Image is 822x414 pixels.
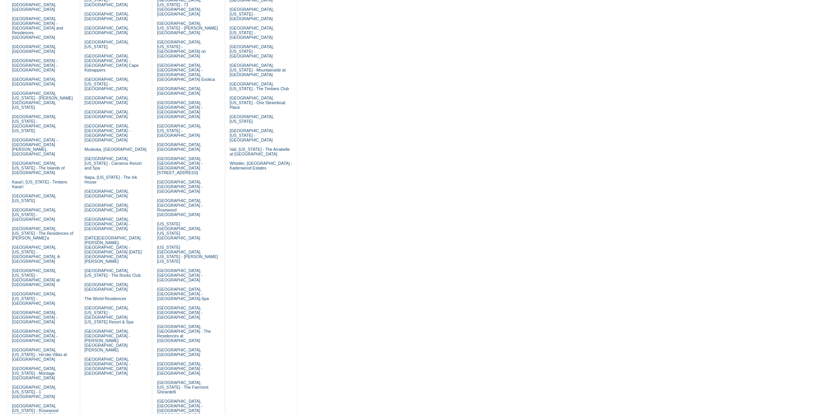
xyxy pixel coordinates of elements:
[157,362,202,376] a: [GEOGRAPHIC_DATA], [GEOGRAPHIC_DATA] - [GEOGRAPHIC_DATA]
[157,287,209,301] a: [GEOGRAPHIC_DATA], [GEOGRAPHIC_DATA] - [GEOGRAPHIC_DATA]-Spa
[85,96,129,105] a: [GEOGRAPHIC_DATA], [GEOGRAPHIC_DATA]
[157,222,201,240] a: [US_STATE][GEOGRAPHIC_DATA], [US_STATE][GEOGRAPHIC_DATA]
[157,40,206,58] a: [GEOGRAPHIC_DATA], [US_STATE] - [GEOGRAPHIC_DATA] on [GEOGRAPHIC_DATA]
[230,7,274,21] a: [GEOGRAPHIC_DATA], [US_STATE] - [GEOGRAPHIC_DATA]
[157,245,218,264] a: [US_STATE][GEOGRAPHIC_DATA], [US_STATE] - [PERSON_NAME] [US_STATE]
[12,348,67,362] a: [GEOGRAPHIC_DATA], [US_STATE] - Ho'olei Villas at [GEOGRAPHIC_DATA]
[12,44,56,54] a: [GEOGRAPHIC_DATA], [GEOGRAPHIC_DATA]
[85,77,129,91] a: [GEOGRAPHIC_DATA], [US_STATE] - [GEOGRAPHIC_DATA]
[12,310,57,324] a: [GEOGRAPHIC_DATA], [GEOGRAPHIC_DATA] - [GEOGRAPHIC_DATA]
[12,77,56,86] a: [GEOGRAPHIC_DATA], [GEOGRAPHIC_DATA]
[12,292,56,306] a: [GEOGRAPHIC_DATA], [US_STATE] - [GEOGRAPHIC_DATA]
[12,226,73,240] a: [GEOGRAPHIC_DATA], [US_STATE] - The Residences of [PERSON_NAME]'a
[12,114,56,133] a: [GEOGRAPHIC_DATA], [US_STATE] - [GEOGRAPHIC_DATA], [US_STATE]
[157,100,202,119] a: [GEOGRAPHIC_DATA], [GEOGRAPHIC_DATA] - [GEOGRAPHIC_DATA] [GEOGRAPHIC_DATA]
[230,44,274,58] a: [GEOGRAPHIC_DATA], [US_STATE] - [GEOGRAPHIC_DATA]
[230,82,289,91] a: [GEOGRAPHIC_DATA], [US_STATE] - The Timbers Club
[12,180,67,189] a: Kaua'i, [US_STATE] - Timbers Kaua'i
[12,58,57,72] a: [GEOGRAPHIC_DATA] - [GEOGRAPHIC_DATA] - [GEOGRAPHIC_DATA]
[157,180,202,194] a: [GEOGRAPHIC_DATA], [GEOGRAPHIC_DATA] - [GEOGRAPHIC_DATA]
[85,306,134,324] a: [GEOGRAPHIC_DATA], [US_STATE] - [GEOGRAPHIC_DATA] [US_STATE] Resort & Spa
[85,217,130,231] a: [GEOGRAPHIC_DATA], [GEOGRAPHIC_DATA] - [GEOGRAPHIC_DATA]
[12,208,56,222] a: [GEOGRAPHIC_DATA], [US_STATE] - [GEOGRAPHIC_DATA]
[85,268,141,278] a: [GEOGRAPHIC_DATA], [US_STATE] - The Rocks Club
[157,124,201,138] a: [GEOGRAPHIC_DATA], [US_STATE] - [GEOGRAPHIC_DATA]
[12,268,60,287] a: [GEOGRAPHIC_DATA], [US_STATE] - [GEOGRAPHIC_DATA] at [GEOGRAPHIC_DATA]
[12,161,65,175] a: [GEOGRAPHIC_DATA], [US_STATE] - The Islands of [GEOGRAPHIC_DATA]
[230,114,274,124] a: [GEOGRAPHIC_DATA], [US_STATE]
[157,142,201,152] a: [GEOGRAPHIC_DATA], [GEOGRAPHIC_DATA]
[85,282,129,292] a: [GEOGRAPHIC_DATA], [GEOGRAPHIC_DATA]
[157,86,201,96] a: [GEOGRAPHIC_DATA], [GEOGRAPHIC_DATA]
[157,268,202,282] a: [GEOGRAPHIC_DATA], [GEOGRAPHIC_DATA] - [GEOGRAPHIC_DATA]
[157,21,218,35] a: [GEOGRAPHIC_DATA], [US_STATE] - [PERSON_NAME][GEOGRAPHIC_DATA]
[230,26,274,40] a: [GEOGRAPHIC_DATA], [US_STATE] - [GEOGRAPHIC_DATA]
[85,12,129,21] a: [GEOGRAPHIC_DATA], [GEOGRAPHIC_DATA]
[85,175,138,184] a: Napa, [US_STATE] - The Ink House
[85,124,130,142] a: [GEOGRAPHIC_DATA], [GEOGRAPHIC_DATA] - [GEOGRAPHIC_DATA] [GEOGRAPHIC_DATA]
[85,40,129,49] a: [GEOGRAPHIC_DATA], [US_STATE]
[85,296,127,301] a: The World Residences
[85,147,146,152] a: Muskoka, [GEOGRAPHIC_DATA]
[12,194,56,203] a: [GEOGRAPHIC_DATA], [US_STATE]
[12,2,56,12] a: [GEOGRAPHIC_DATA], [GEOGRAPHIC_DATA]
[157,198,202,217] a: [GEOGRAPHIC_DATA], [GEOGRAPHIC_DATA] - Rosewood [GEOGRAPHIC_DATA]
[85,110,129,119] a: [GEOGRAPHIC_DATA], [GEOGRAPHIC_DATA]
[157,156,202,175] a: [GEOGRAPHIC_DATA], [GEOGRAPHIC_DATA] - [GEOGRAPHIC_DATA][STREET_ADDRESS]
[12,385,56,399] a: [GEOGRAPHIC_DATA], [US_STATE] - 1 [GEOGRAPHIC_DATA]
[157,324,211,343] a: [GEOGRAPHIC_DATA], [GEOGRAPHIC_DATA] - The Residences at [GEOGRAPHIC_DATA]
[230,128,274,142] a: [GEOGRAPHIC_DATA], [US_STATE] - [GEOGRAPHIC_DATA]
[157,348,201,357] a: [GEOGRAPHIC_DATA], [GEOGRAPHIC_DATA]
[157,63,215,82] a: [GEOGRAPHIC_DATA], [GEOGRAPHIC_DATA] - [GEOGRAPHIC_DATA], [GEOGRAPHIC_DATA] Exotica
[85,236,142,264] a: [DATE][GEOGRAPHIC_DATA][PERSON_NAME], [GEOGRAPHIC_DATA] - [GEOGRAPHIC_DATA] [DATE][GEOGRAPHIC_DAT...
[85,26,129,35] a: [GEOGRAPHIC_DATA], [GEOGRAPHIC_DATA]
[12,16,63,40] a: [GEOGRAPHIC_DATA], [GEOGRAPHIC_DATA] - [GEOGRAPHIC_DATA] and Residences [GEOGRAPHIC_DATA]
[85,357,130,376] a: [GEOGRAPHIC_DATA], [GEOGRAPHIC_DATA] - [GEOGRAPHIC_DATA] [GEOGRAPHIC_DATA]
[230,147,290,156] a: Vail, [US_STATE] - The Arrabelle at [GEOGRAPHIC_DATA]
[85,329,130,352] a: [GEOGRAPHIC_DATA], [GEOGRAPHIC_DATA] - [PERSON_NAME][GEOGRAPHIC_DATA][PERSON_NAME]
[157,306,202,320] a: [GEOGRAPHIC_DATA], [GEOGRAPHIC_DATA] - [GEOGRAPHIC_DATA]
[85,54,139,72] a: [GEOGRAPHIC_DATA], [GEOGRAPHIC_DATA] - [GEOGRAPHIC_DATA] Cape Kidnappers
[12,329,57,343] a: [GEOGRAPHIC_DATA], [GEOGRAPHIC_DATA] - [GEOGRAPHIC_DATA]
[12,245,60,264] a: [GEOGRAPHIC_DATA], [US_STATE] - [GEOGRAPHIC_DATA], A [GEOGRAPHIC_DATA]
[12,366,56,380] a: [GEOGRAPHIC_DATA], [US_STATE] - Montage [GEOGRAPHIC_DATA]
[85,156,142,170] a: [GEOGRAPHIC_DATA], [US_STATE] - Carneros Resort and Spa
[157,380,208,394] a: [GEOGRAPHIC_DATA], [US_STATE] - The Fairmont Ghirardelli
[230,161,292,170] a: Whistler, [GEOGRAPHIC_DATA] - Kadenwood Estates
[85,189,129,198] a: [GEOGRAPHIC_DATA], [GEOGRAPHIC_DATA]
[230,63,286,77] a: [GEOGRAPHIC_DATA], [US_STATE] - Mountainside at [GEOGRAPHIC_DATA]
[230,96,286,110] a: [GEOGRAPHIC_DATA], [US_STATE] - One Steamboat Place
[12,138,57,156] a: [GEOGRAPHIC_DATA] - [GEOGRAPHIC_DATA][PERSON_NAME], [GEOGRAPHIC_DATA]
[12,91,73,110] a: [GEOGRAPHIC_DATA], [US_STATE] - [PERSON_NAME][GEOGRAPHIC_DATA], [US_STATE]
[85,203,129,212] a: [GEOGRAPHIC_DATA], [GEOGRAPHIC_DATA]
